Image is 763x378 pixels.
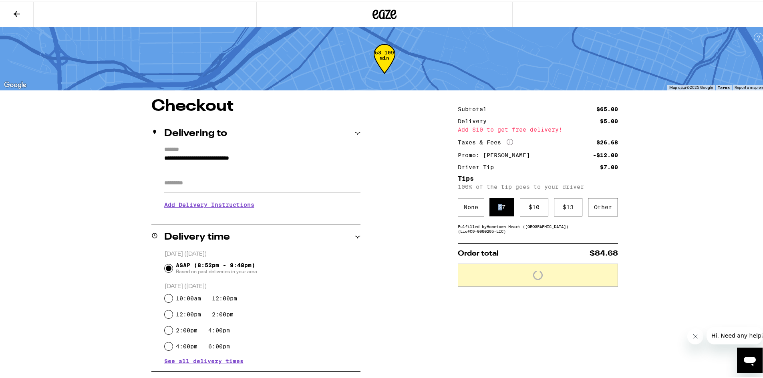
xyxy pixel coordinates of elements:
[458,196,484,215] div: None
[588,196,618,215] div: Other
[458,222,618,232] div: Fulfilled by Hometown Heart ([GEOGRAPHIC_DATA]) (Lic# C9-0000295-LIC )
[164,357,244,362] button: See all delivery times
[596,105,618,110] div: $65.00
[596,138,618,144] div: $26.68
[458,182,618,188] p: 100% of the tip goes to your driver
[520,196,548,215] div: $ 10
[737,346,763,372] iframe: Button to launch messaging window
[164,127,227,137] h2: Delivering to
[2,78,28,89] a: Open this area in Google Maps (opens a new window)
[165,281,360,289] p: [DATE] ([DATE])
[151,97,360,113] h1: Checkout
[458,105,492,110] div: Subtotal
[707,325,763,343] iframe: Message from company
[687,327,703,343] iframe: Close message
[176,342,230,348] label: 4:00pm - 6:00pm
[176,294,237,300] label: 10:00am - 12:00pm
[593,151,618,156] div: -$12.00
[458,137,513,144] div: Taxes & Fees
[489,196,514,215] div: $ 7
[458,151,536,156] div: Promo: [PERSON_NAME]
[458,117,492,122] div: Delivery
[164,194,360,212] h3: Add Delivery Instructions
[458,174,618,180] h5: Tips
[176,267,257,273] span: Based on past deliveries in your area
[164,212,360,219] p: We'll contact you at [PHONE_NUMBER] when we arrive
[165,249,360,256] p: [DATE] ([DATE])
[590,248,618,256] span: $84.68
[164,231,230,240] h2: Delivery time
[5,6,58,12] span: Hi. Need any help?
[718,84,730,88] a: Terms
[458,248,499,256] span: Order total
[600,117,618,122] div: $5.00
[669,84,713,88] span: Map data ©2025 Google
[554,196,582,215] div: $ 13
[176,310,234,316] label: 12:00pm - 2:00pm
[176,260,257,273] span: ASAP (8:52pm - 9:48pm)
[458,125,618,131] div: Add $10 to get free delivery!
[176,326,230,332] label: 2:00pm - 4:00pm
[458,163,499,168] div: Driver Tip
[600,163,618,168] div: $7.00
[2,78,28,89] img: Google
[374,48,395,78] div: 53-109 min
